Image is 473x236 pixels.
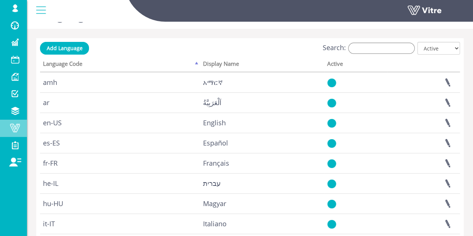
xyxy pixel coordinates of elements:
td: hu-HU [40,193,200,214]
img: yes [327,98,336,108]
td: Magyar [200,193,324,214]
td: አማርኛ [200,72,324,92]
td: اَلْعَرَبِيَّةُ [200,92,324,113]
td: fr-FR [40,153,200,173]
td: Italiano [200,214,324,234]
td: Français [200,153,324,173]
img: yes [327,220,336,229]
label: Search: [323,43,415,54]
span: Add Language [47,45,83,52]
img: yes [327,199,336,209]
th: Display Name [200,58,324,72]
td: Español [200,133,324,153]
td: en-US [40,113,200,133]
td: ar [40,92,200,113]
td: English [200,113,324,133]
td: amh [40,72,200,92]
th: Active [324,58,388,72]
a: Add Language [40,42,89,55]
img: yes [327,159,336,168]
td: עברית [200,173,324,193]
th: Language Code: activate to sort column descending [40,58,200,72]
img: yes [327,119,336,128]
img: yes [327,78,336,88]
input: Search: [348,43,415,54]
td: it-IT [40,214,200,234]
img: yes [327,179,336,189]
td: he-IL [40,173,200,193]
img: yes [327,139,336,148]
td: es-ES [40,133,200,153]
